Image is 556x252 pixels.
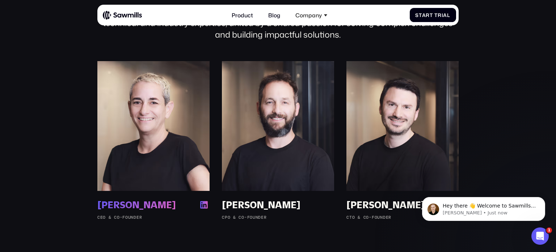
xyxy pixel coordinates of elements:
span: 1 [546,227,552,233]
span: t [430,12,433,18]
div: Company [295,12,322,18]
a: [PERSON_NAME]CPO & Co-Founder [222,61,334,220]
span: a [443,12,447,18]
a: Product [227,8,257,22]
div: CPO & Co-Founder [222,215,334,220]
span: t [419,12,422,18]
div: CTO & Co-Founder [346,215,459,220]
span: r [438,12,442,18]
iframe: Intercom live chat [531,227,549,245]
span: l [447,12,450,18]
span: a [422,12,426,18]
span: T [434,12,438,18]
a: Blog [264,8,284,22]
a: [PERSON_NAME]CTO & Co-Founder [346,61,459,220]
span: S [415,12,419,18]
a: [PERSON_NAME]CEO & Co-Founder [97,61,210,220]
div: [PERSON_NAME] [97,199,176,211]
a: StartTrial [410,8,456,22]
div: CEO & Co-Founder [97,215,210,220]
div: Company [291,8,332,22]
div: The founders of Sawmills bring a unique blend of leadership, entrepreneurial drive, and deep tech... [97,5,459,40]
iframe: Intercom notifications message [411,182,556,232]
span: r [426,12,430,18]
span: i [442,12,443,18]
